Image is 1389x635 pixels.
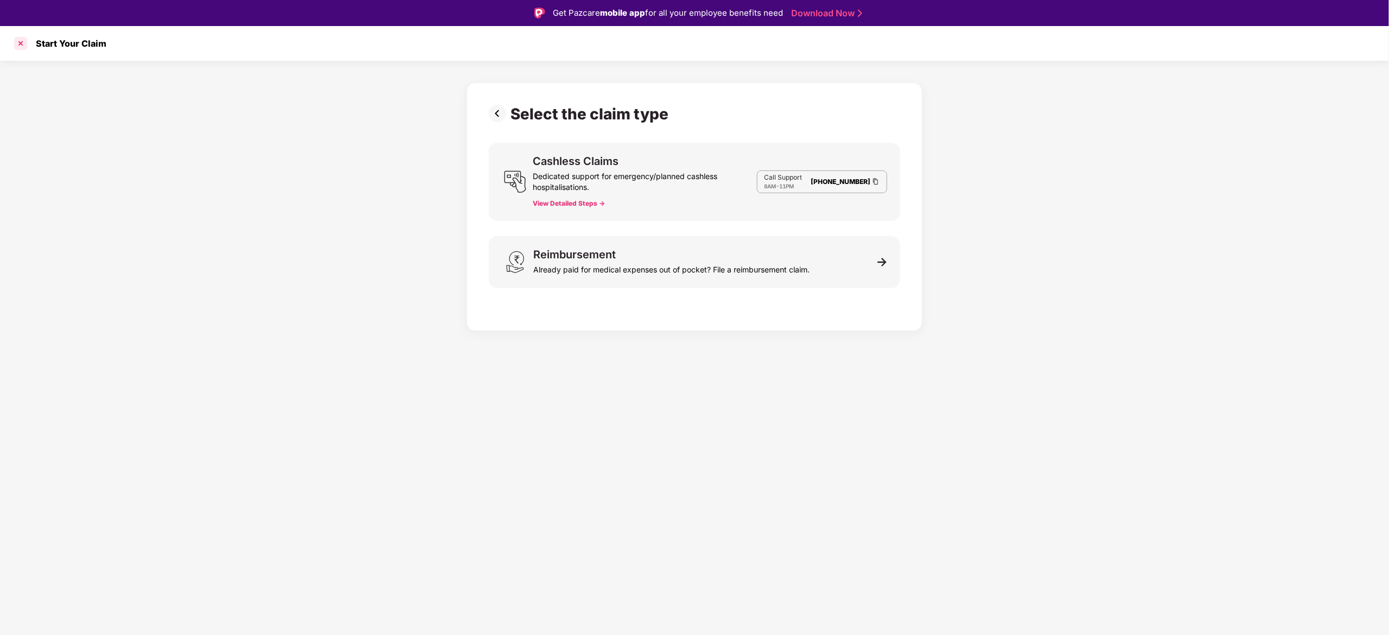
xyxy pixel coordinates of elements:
[534,8,545,18] img: Logo
[533,199,605,208] button: View Detailed Steps ->
[764,173,802,182] p: Call Support
[510,105,673,123] div: Select the claim type
[764,183,776,189] span: 8AM
[811,177,870,186] a: [PHONE_NUMBER]
[533,156,619,167] div: Cashless Claims
[791,8,859,19] a: Download Now
[779,183,794,189] span: 11PM
[872,177,880,186] img: Clipboard Icon
[504,251,527,274] img: svg+xml;base64,PHN2ZyB3aWR0aD0iMjQiIGhlaWdodD0iMzEiIHZpZXdCb3g9IjAgMCAyNCAzMSIgZmlsbD0ibm9uZSIgeG...
[489,105,510,122] img: svg+xml;base64,PHN2ZyBpZD0iUHJldi0zMngzMiIgeG1sbnM9Imh0dHA6Ly93d3cudzMub3JnLzIwMDAvc3ZnIiB3aWR0aD...
[533,167,757,193] div: Dedicated support for emergency/planned cashless hospitalisations.
[600,8,645,18] strong: mobile app
[29,38,106,49] div: Start Your Claim
[504,170,527,193] img: svg+xml;base64,PHN2ZyB3aWR0aD0iMjQiIGhlaWdodD0iMjUiIHZpZXdCb3g9IjAgMCAyNCAyNSIgZmlsbD0ibm9uZSIgeG...
[764,182,802,190] div: -
[858,8,862,19] img: Stroke
[553,7,783,20] div: Get Pazcare for all your employee benefits need
[877,257,887,267] img: svg+xml;base64,PHN2ZyB3aWR0aD0iMTEiIGhlaWdodD0iMTEiIHZpZXdCb3g9IjAgMCAxMSAxMSIgZmlsbD0ibm9uZSIgeG...
[533,249,616,260] div: Reimbursement
[533,260,810,275] div: Already paid for medical expenses out of pocket? File a reimbursement claim.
